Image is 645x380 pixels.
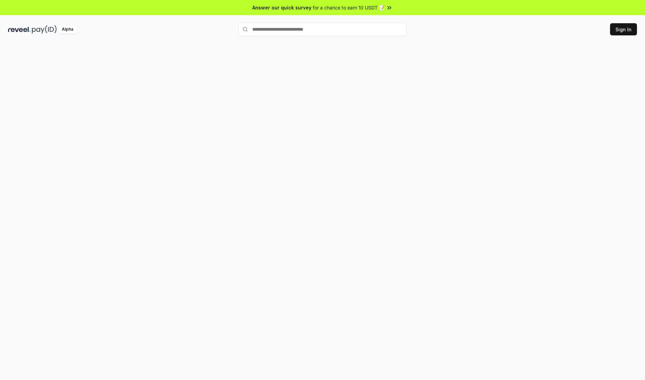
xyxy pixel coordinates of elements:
img: reveel_dark [8,25,31,34]
img: pay_id [32,25,57,34]
div: Alpha [58,25,77,34]
span: Answer our quick survey [252,4,311,11]
button: Sign In [610,23,637,35]
span: for a chance to earn 10 USDT 📝 [313,4,385,11]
